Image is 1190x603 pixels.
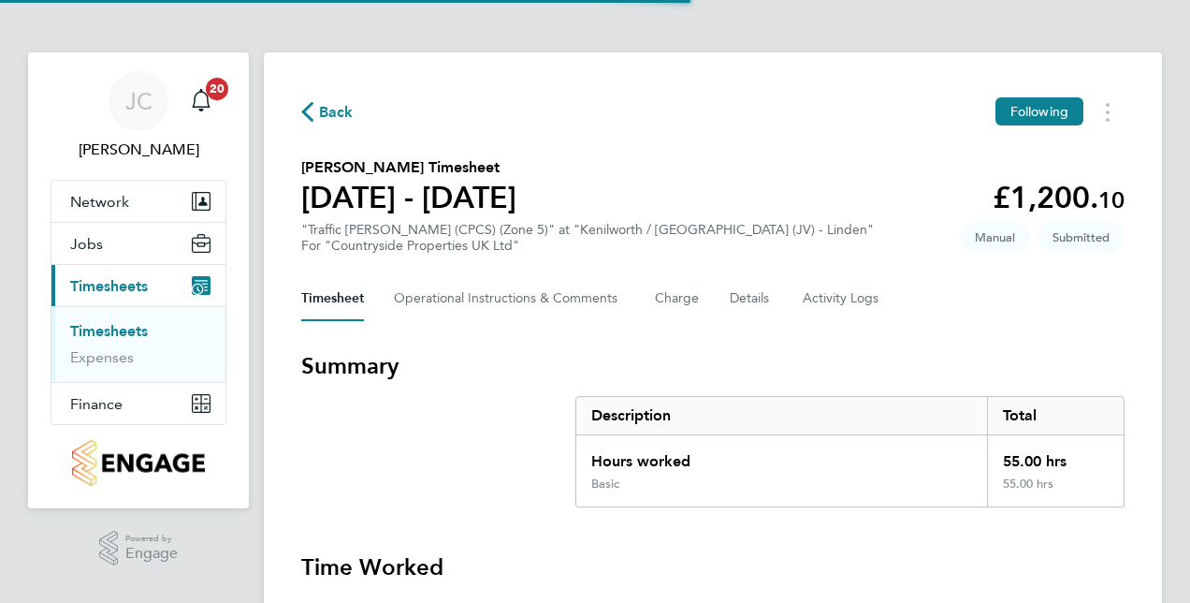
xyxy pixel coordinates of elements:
[576,435,987,477] div: Hours worked
[301,238,874,254] div: For "Countryside Properties UK Ltd"
[960,222,1030,253] span: This timesheet was manually created.
[99,531,179,566] a: Powered byEngage
[70,322,148,340] a: Timesheets
[1091,97,1125,126] button: Timesheets Menu
[70,277,148,295] span: Timesheets
[591,477,619,492] div: Basic
[70,193,129,211] span: Network
[1098,186,1125,213] span: 10
[987,397,1124,434] div: Total
[995,97,1083,125] button: Following
[301,351,1125,381] h3: Summary
[51,440,226,486] a: Go to home page
[70,348,134,366] a: Expenses
[125,531,178,547] span: Powered by
[730,276,773,321] button: Details
[1038,222,1125,253] span: This timesheet is Submitted.
[51,383,225,424] button: Finance
[51,223,225,264] button: Jobs
[301,552,1125,582] h3: Time Worked
[301,100,354,124] button: Back
[28,52,249,508] nav: Main navigation
[51,71,226,161] a: JC[PERSON_NAME]
[987,435,1124,477] div: 55.00 hrs
[394,276,625,321] button: Operational Instructions & Comments
[51,181,225,222] button: Network
[206,78,228,100] span: 20
[301,222,874,254] div: "Traffic [PERSON_NAME] (CPCS) (Zone 5)" at "Kenilworth / [GEOGRAPHIC_DATA] (JV) - Linden"
[301,179,516,216] h1: [DATE] - [DATE]
[182,71,220,131] a: 20
[575,396,1125,507] div: Summary
[51,265,225,306] button: Timesheets
[803,276,881,321] button: Activity Logs
[993,180,1125,215] app-decimal: £1,200.
[301,156,516,179] h2: [PERSON_NAME] Timesheet
[576,397,987,434] div: Description
[987,477,1124,507] div: 55.00 hrs
[125,546,178,562] span: Engage
[1010,103,1068,120] span: Following
[125,89,152,113] span: JC
[51,139,226,161] span: Jayne Cadman
[70,395,123,413] span: Finance
[301,276,364,321] button: Timesheet
[51,306,225,382] div: Timesheets
[72,440,204,486] img: countryside-properties-logo-retina.png
[319,101,354,124] span: Back
[655,276,700,321] button: Charge
[70,235,103,253] span: Jobs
